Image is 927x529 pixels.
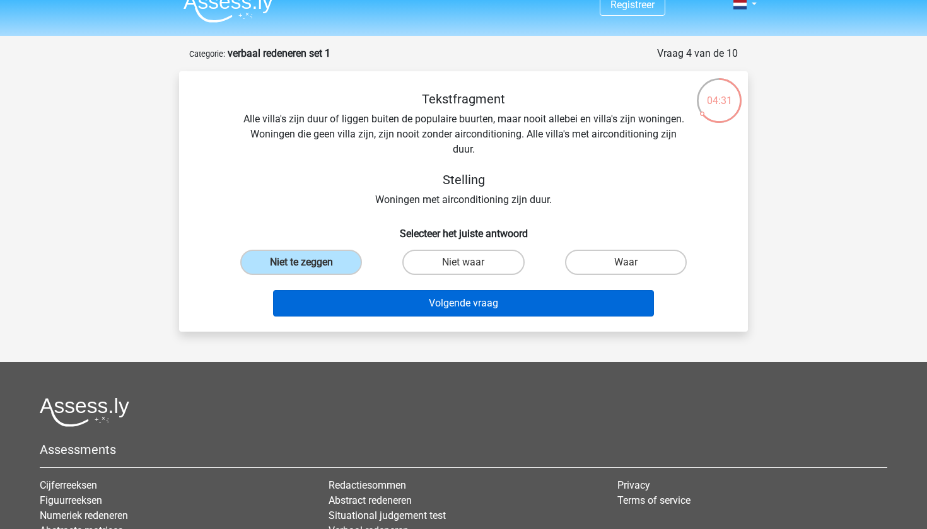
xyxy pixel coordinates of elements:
[329,494,412,506] a: Abstract redeneren
[240,250,362,275] label: Niet te zeggen
[565,250,687,275] label: Waar
[696,77,743,108] div: 04:31
[40,479,97,491] a: Cijferreeksen
[228,47,330,59] strong: verbaal redeneren set 1
[402,250,524,275] label: Niet waar
[240,91,687,107] h5: Tekstfragment
[657,46,738,61] div: Vraag 4 van de 10
[329,479,406,491] a: Redactiesommen
[40,509,128,521] a: Numeriek redeneren
[240,172,687,187] h5: Stelling
[40,397,129,427] img: Assessly logo
[617,494,691,506] a: Terms of service
[199,218,728,240] h6: Selecteer het juiste antwoord
[40,442,887,457] h5: Assessments
[189,49,225,59] small: Categorie:
[329,509,446,521] a: Situational judgement test
[617,479,650,491] a: Privacy
[273,290,655,317] button: Volgende vraag
[199,91,728,207] div: Alle villa's zijn duur of liggen buiten de populaire buurten, maar nooit allebei en villa's zijn ...
[40,494,102,506] a: Figuurreeksen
